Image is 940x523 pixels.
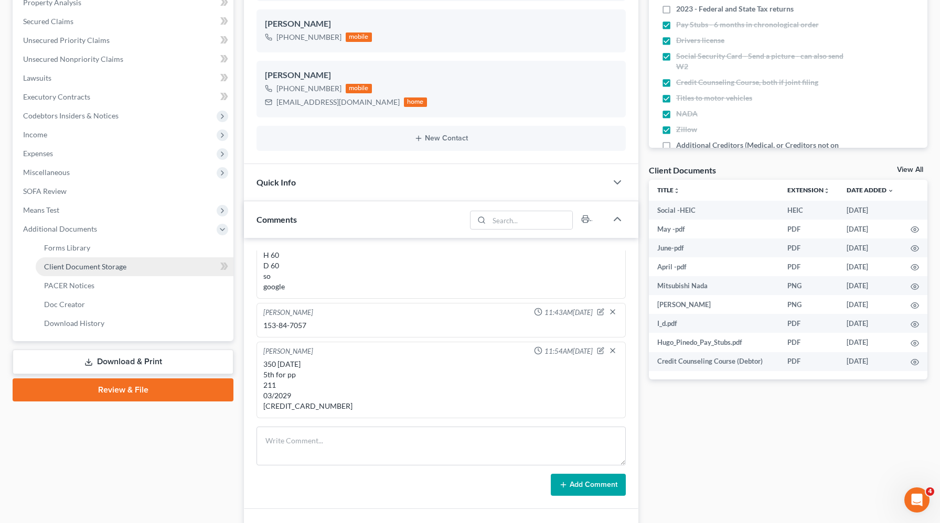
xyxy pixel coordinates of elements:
span: 11:43AM[DATE] [544,308,593,318]
input: Search... [489,211,572,229]
div: mobile [346,32,372,42]
span: Pay Stubs - 6 months in chronological order [676,19,819,30]
a: Client Document Storage [36,257,233,276]
span: Income [23,130,47,139]
span: Means Test [23,205,59,214]
a: Lawsuits [15,69,233,88]
td: [DATE] [838,333,902,352]
div: home [404,97,427,107]
div: 153-84-7057 [263,320,619,331]
i: expand_more [888,188,894,194]
td: May -pdf [649,220,779,238]
span: Additional Creditors (Medical, or Creditors not on Credit Report) [676,140,849,161]
td: PDF [779,257,838,276]
td: HEIC [779,201,838,220]
span: Quick Info [257,177,296,187]
span: 4 [926,487,934,496]
td: [DATE] [838,201,902,220]
td: June-pdf [649,238,779,257]
td: PNG [779,276,838,295]
td: Social -HEIC [649,201,779,220]
div: [PHONE_NUMBER] [276,83,341,94]
span: Comments [257,214,297,224]
a: Unsecured Nonpriority Claims [15,50,233,69]
td: [DATE] [838,220,902,238]
span: Secured Claims [23,17,73,26]
td: April -pdf [649,257,779,276]
span: 11:54AM[DATE] [544,346,593,356]
span: Credit Counseling Course, both if joint filing [676,77,818,88]
a: Download History [36,314,233,333]
div: mobile [346,84,372,93]
iframe: Intercom live chat [904,487,930,513]
td: Hugo_Pinedo_Pay_Stubs.pdf [649,333,779,352]
span: Client Document Storage [44,262,126,271]
td: Credit Counseling Course (Debtor) [649,352,779,371]
td: PNG [779,295,838,314]
a: Review & File [13,378,233,401]
button: New Contact [265,134,617,143]
span: Zillow [676,124,697,135]
span: Additional Documents [23,224,97,233]
a: Executory Contracts [15,88,233,106]
a: Unsecured Priority Claims [15,31,233,50]
td: [DATE] [838,295,902,314]
span: Unsecured Priority Claims [23,36,110,45]
span: Forms Library [44,243,90,252]
td: Mitsubishi Nada [649,276,779,295]
a: View All [897,166,923,173]
span: Expenses [23,149,53,158]
div: [PERSON_NAME] [265,18,617,30]
div: [PERSON_NAME] [265,69,617,82]
div: 350 [DATE] 5th for pp 211 03/2029 [CREDIT_CARD_NUMBER] [263,359,619,411]
span: Download History [44,319,104,328]
a: SOFA Review [15,182,233,201]
span: Doc Creator [44,300,85,309]
i: unfold_more [674,188,680,194]
td: [DATE] [838,238,902,257]
button: Add Comment [551,474,626,496]
td: [PERSON_NAME] [649,295,779,314]
td: [DATE] [838,314,902,333]
a: Secured Claims [15,12,233,31]
span: Miscellaneous [23,168,70,177]
span: Social Security Card - Send a picture - can also send W2 [676,51,849,72]
span: Unsecured Nonpriority Claims [23,55,123,63]
span: SOFA Review [23,187,67,195]
td: PDF [779,314,838,333]
td: I_d.pdf [649,314,779,333]
span: PACER Notices [44,281,94,290]
a: Date Added expand_more [847,186,894,194]
td: PDF [779,220,838,238]
a: Extensionunfold_more [787,186,830,194]
td: [DATE] [838,276,902,295]
span: 2023 - Federal and State Tax returns [676,4,794,14]
span: Executory Contracts [23,92,90,101]
span: Drivers license [676,35,724,46]
div: [PERSON_NAME] [263,308,313,318]
div: [EMAIL_ADDRESS][DOMAIN_NAME] [276,97,400,107]
a: Titleunfold_more [657,186,680,194]
td: [DATE] [838,352,902,371]
div: [PERSON_NAME] [263,346,313,357]
i: unfold_more [824,188,830,194]
a: PACER Notices [36,276,233,295]
span: Titles to motor vehicles [676,93,752,103]
td: PDF [779,352,838,371]
td: PDF [779,333,838,352]
td: [DATE] [838,257,902,276]
a: Doc Creator [36,295,233,314]
span: NADA [676,108,698,119]
td: PDF [779,238,838,257]
a: Forms Library [36,238,233,257]
span: Lawsuits [23,73,51,82]
a: Download & Print [13,350,233,374]
span: Codebtors Insiders & Notices [23,111,119,120]
div: Client Documents [649,165,716,176]
div: [PHONE_NUMBER] [276,32,341,42]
